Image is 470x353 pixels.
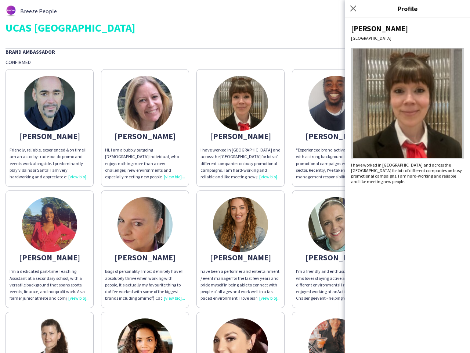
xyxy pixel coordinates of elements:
[10,268,90,302] p: I'm a dedicated part-time Teaching Assistant at a secondary school, with a versatile background t...
[296,133,376,139] div: [PERSON_NAME]
[351,48,464,158] img: Crew avatar or photo
[351,162,464,184] div: I have worked in [GEOGRAPHIC_DATA] and across the [GEOGRAPHIC_DATA] for lots of different compani...
[308,197,364,252] img: thumb-2ef8194c-2f48-42b8-9093-bacbfb13637a.jpg
[200,147,281,180] div: I have worked in [GEOGRAPHIC_DATA] and across the [GEOGRAPHIC_DATA] for lots of different compani...
[200,254,281,261] div: [PERSON_NAME]
[20,8,57,14] span: Breeze People
[105,147,185,180] div: Hi, I am a bubbly outgoing [DEMOGRAPHIC_DATA] individual, who enjoys nothing more than a new chal...
[213,76,268,131] img: thumb-67bedce0844ef.jpeg
[105,254,185,261] div: [PERSON_NAME]
[10,133,90,139] div: [PERSON_NAME]
[10,147,87,199] span: Friendly, reliable, experienced & on time! I am an actor by trade but do promo and events work al...
[117,76,173,131] img: thumb-65d371e1cd1b6.jpg
[6,48,464,55] div: Brand Ambassador
[296,268,376,302] div: I’m a friendly and enthusiastic individual who loves staying active and being part of different e...
[22,197,77,252] img: thumb-8c73311f-aeff-4a09-8fc7-a5f7851c7697.png
[345,4,470,13] h3: Profile
[6,22,464,33] div: UCAS [GEOGRAPHIC_DATA]
[200,133,281,139] div: [PERSON_NAME]
[213,197,268,252] img: thumb-7b9f257b-873d-4b5c-935a-00af793ece76.jpg
[105,133,185,139] div: [PERSON_NAME]
[6,59,464,65] div: Confirmed
[308,76,364,131] img: thumb-67cef8b3ae41f.jpg
[22,76,77,131] img: thumb-652e972422d89.jpg
[296,147,376,180] div: "Experienced brand activation professional with a strong background in sampling and promotional c...
[117,197,173,252] img: thumb-67c877f669af2.jpg
[105,268,185,302] div: Bags of personality I most definitely have! I absolutely thrive when working with people, it's ac...
[296,254,376,261] div: [PERSON_NAME]
[351,24,464,33] div: [PERSON_NAME]
[10,254,90,261] div: [PERSON_NAME]
[6,6,17,17] img: thumb-62876bd588459.png
[351,35,464,41] div: [GEOGRAPHIC_DATA]
[200,268,279,307] span: have been a performer and entertainment / event manager for the last few years and pride myself i...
